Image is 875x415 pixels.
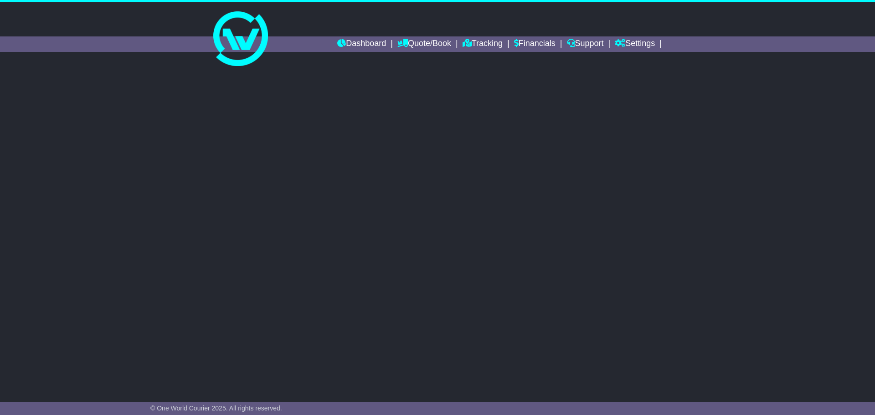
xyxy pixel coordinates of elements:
a: Dashboard [337,36,386,52]
a: Tracking [463,36,503,52]
a: Support [567,36,604,52]
a: Settings [615,36,655,52]
a: Quote/Book [397,36,451,52]
a: Financials [514,36,556,52]
span: © One World Courier 2025. All rights reserved. [150,405,282,412]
